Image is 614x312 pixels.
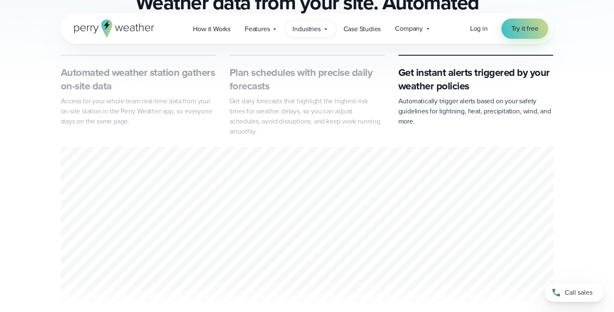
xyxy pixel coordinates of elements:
[193,24,230,34] span: How it Works
[336,20,388,38] a: Case Studies
[470,24,488,33] span: Log in
[511,24,538,34] span: Try it free
[501,19,549,39] a: Try it free
[186,20,238,38] a: How it Works
[395,24,423,34] span: Company
[398,66,554,93] h3: Get instant alerts triggered by your weather policies
[292,24,320,34] span: Industries
[344,24,381,34] span: Case Studies
[230,96,385,137] p: Get daily forecasts that highlight the highest-risk times for weather delays, so you can adjust s...
[470,24,488,34] a: Log in
[61,66,216,93] h3: Automated weather station gathers on-site data
[61,96,216,126] p: Access for your whole team real-time data from your on-site station in the Perry Weather app, so ...
[545,283,604,302] a: Call sales
[398,96,554,126] p: Automatically trigger alerts based on your safety guidelines for lightning, heat, precipitation, ...
[565,288,592,298] span: Call sales
[230,66,385,93] h3: Plan schedules with precise daily forecasts
[245,24,270,34] span: Features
